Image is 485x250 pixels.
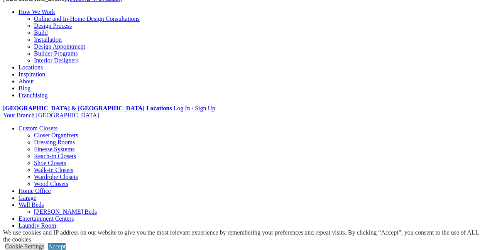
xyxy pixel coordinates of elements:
a: Garage [19,194,36,201]
a: Accept [48,243,66,250]
a: Wood Closets [34,181,68,187]
a: Builder Programs [34,50,78,57]
a: Dressing Rooms [34,139,75,145]
span: Your Branch [3,112,34,118]
a: Cookie Settings [5,243,44,250]
a: Locations [19,64,43,71]
a: Wardrobe Closets [34,174,78,180]
a: Log In / Sign Up [173,105,215,111]
a: Build [34,29,48,36]
a: Reach-in Closets [34,153,76,159]
a: Blog [19,85,30,91]
a: [GEOGRAPHIC_DATA] & [GEOGRAPHIC_DATA] Locations [3,105,172,111]
a: Installation [34,36,62,43]
a: Design Process [34,22,72,29]
a: About [19,78,34,84]
a: Interior Designers [34,57,79,64]
a: Laundry Room [19,222,56,229]
a: How We Work [19,8,55,15]
a: Your Branch [GEOGRAPHIC_DATA] [3,112,99,118]
a: Walk-in Closets [34,167,73,173]
a: Custom Closets [19,125,57,132]
a: Franchising [19,92,48,98]
a: Wall Beds [19,201,44,208]
a: Shoe Closets [34,160,66,166]
a: Home Office [19,187,51,194]
a: Online and In-Home Design Consultations [34,15,140,22]
a: Design Appointment [34,43,85,50]
a: Closet Organizers [34,132,78,139]
a: Inspiration [19,71,45,78]
a: Finesse Systems [34,146,74,152]
a: [PERSON_NAME] Beds [34,208,97,215]
a: Entertainment Centers [19,215,74,222]
span: [GEOGRAPHIC_DATA] [36,112,99,118]
div: We use cookies and IP address on our website to give you the most relevant experience by remember... [3,229,485,243]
